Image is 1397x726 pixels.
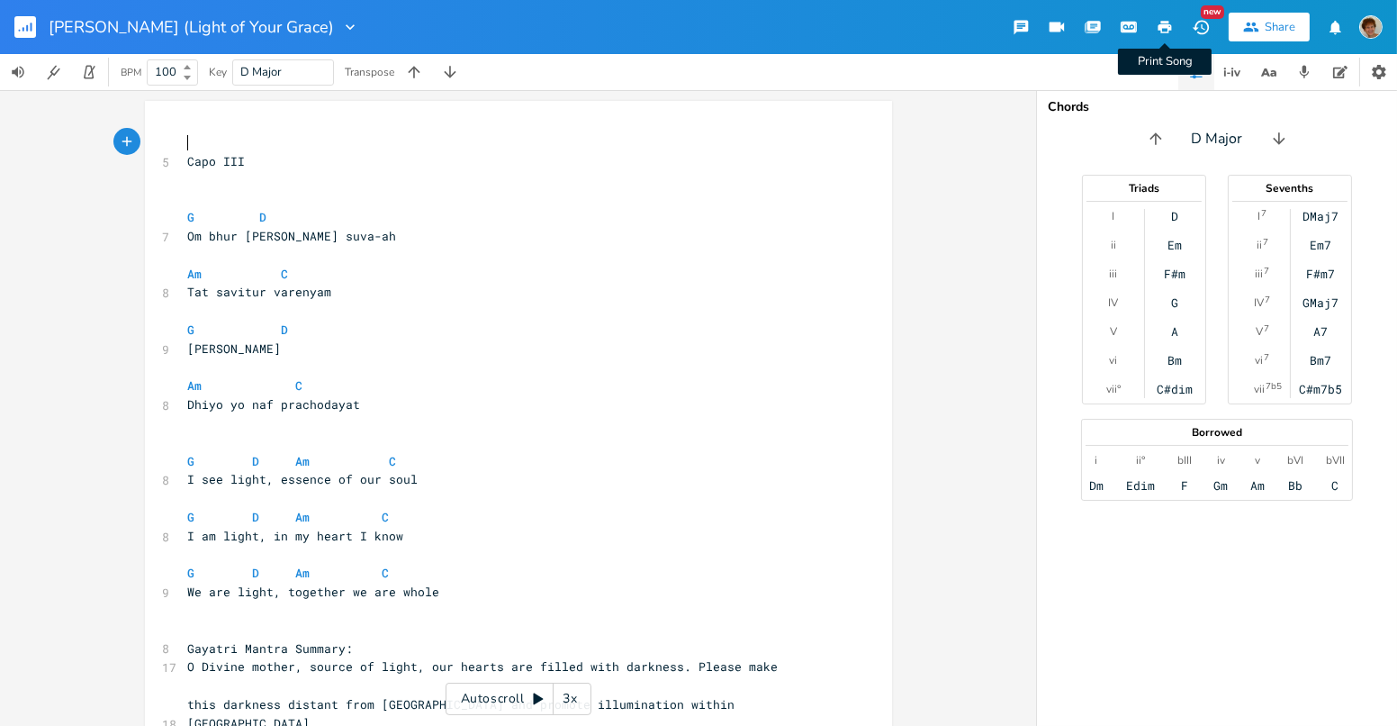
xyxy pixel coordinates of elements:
[383,509,390,525] span: C
[1110,324,1117,339] div: V
[1095,453,1098,467] div: i
[1306,267,1335,281] div: F#m7
[188,471,419,487] span: I see light, essence of our soul
[345,67,394,77] div: Transpose
[1106,382,1121,396] div: vii°
[188,284,332,300] span: Tat savitur varenyam
[1326,453,1345,467] div: bVII
[1250,478,1265,493] div: Am
[188,640,354,657] span: Gayatri Mantra Summary:
[383,565,390,581] span: C
[1089,478,1104,493] div: Dm
[1331,478,1338,493] div: C
[1112,209,1114,223] div: I
[446,683,591,715] div: Autoscroll
[1167,238,1182,252] div: Em
[260,209,267,225] span: D
[1167,353,1182,368] div: Bm
[188,340,282,357] span: [PERSON_NAME]
[188,528,404,544] span: I am light, in my heart I know
[1254,382,1265,396] div: vii
[1164,267,1185,281] div: F#m
[188,228,397,244] span: Om bhur [PERSON_NAME] suva-ah
[188,658,779,675] span: O Divine mother, source of light, our hearts are filled with darkness. Please make
[188,377,203,394] span: Am
[296,509,311,525] span: Am
[188,584,440,600] span: We are light, together we are whole
[1111,238,1116,252] div: ii
[1147,11,1183,43] button: Print Song
[253,509,260,525] span: D
[121,68,141,77] div: BPM
[188,565,195,581] span: G
[1083,183,1205,194] div: Triads
[282,266,289,282] span: C
[188,322,195,338] span: G
[240,64,282,80] span: D Major
[1255,353,1263,368] div: vi
[1177,453,1192,467] div: bIII
[1213,478,1228,493] div: Gm
[1048,101,1386,113] div: Chords
[188,266,203,282] span: Am
[253,453,260,469] span: D
[1310,238,1331,252] div: Em7
[1310,353,1331,368] div: Bm7
[1261,206,1266,221] sup: 7
[1254,295,1264,310] div: IV
[188,209,195,225] span: G
[1255,453,1260,467] div: v
[188,153,246,169] span: Capo III
[554,683,586,715] div: 3x
[1171,324,1178,339] div: A
[1171,209,1178,223] div: D
[188,396,361,413] span: Dhiyo yo naf prachodayat
[1257,238,1262,252] div: ii
[1126,478,1155,493] div: Edim
[296,453,311,469] span: Am
[49,19,334,35] span: [PERSON_NAME] (Light of Your Grace)
[1288,478,1302,493] div: Bb
[1229,13,1310,41] button: Share
[1171,295,1178,310] div: G
[188,453,195,469] span: G
[1264,264,1269,278] sup: 7
[1265,19,1295,35] div: Share
[1217,453,1225,467] div: iv
[390,453,397,469] span: C
[1136,453,1145,467] div: ii°
[1082,427,1352,438] div: Borrowed
[1264,322,1269,336] sup: 7
[253,565,260,581] span: D
[1229,183,1351,194] div: Sevenths
[188,509,195,525] span: G
[1265,293,1270,307] sup: 7
[296,565,311,581] span: Am
[209,67,227,77] div: Key
[1264,350,1269,365] sup: 7
[1109,353,1117,368] div: vi
[1299,382,1342,396] div: C#m7b5
[1266,379,1282,394] sup: 7b5
[296,377,303,394] span: C
[1359,15,1383,39] img: scohenmusic
[1108,295,1118,310] div: IV
[1302,295,1338,310] div: GMaj7
[1256,324,1263,339] div: V
[1109,267,1117,281] div: iii
[1255,267,1263,281] div: iii
[1181,478,1188,493] div: F
[1257,209,1260,223] div: I
[1287,453,1303,467] div: bVI
[1201,5,1224,19] div: New
[1313,324,1328,339] div: A7
[1302,209,1338,223] div: DMaj7
[1183,11,1219,43] button: New
[1192,129,1243,150] span: D Major
[1157,382,1193,396] div: C#dim
[282,322,289,338] span: D
[1263,235,1268,250] sup: 7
